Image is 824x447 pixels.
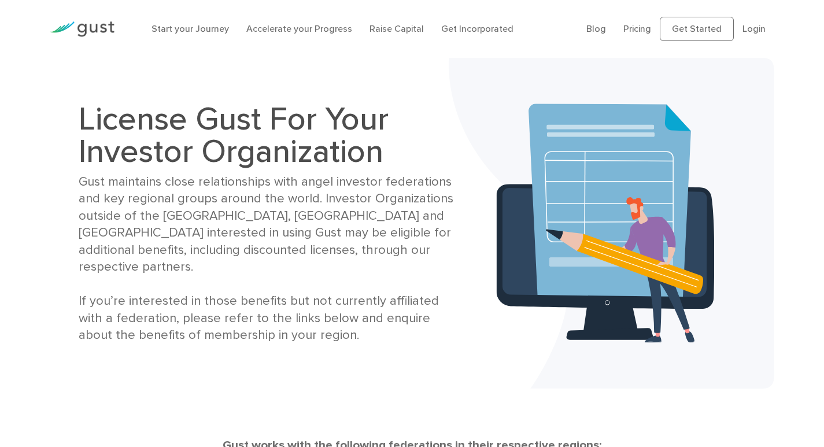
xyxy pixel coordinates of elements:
img: Investors Banner Bg [449,58,774,389]
div: Gust maintains close relationships with angel investor federations and key regional groups around... [79,173,460,344]
a: Login [742,23,766,34]
img: Gust Logo [50,21,114,37]
a: Start your Journey [152,23,229,34]
a: Raise Capital [369,23,424,34]
a: Blog [586,23,606,34]
a: Get Started [660,17,734,41]
a: Pricing [623,23,651,34]
a: Accelerate your Progress [246,23,352,34]
h1: License Gust For Your Investor Organization [79,103,460,168]
a: Get Incorporated [441,23,513,34]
